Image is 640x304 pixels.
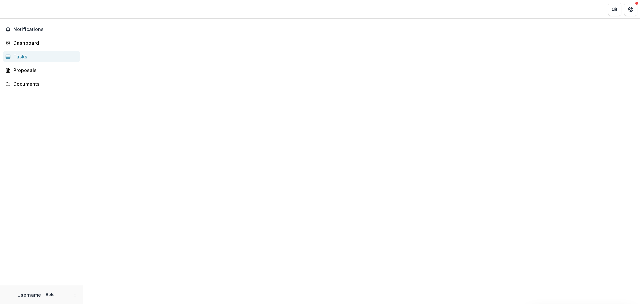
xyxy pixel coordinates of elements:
div: Dashboard [13,39,75,46]
span: Notifications [13,27,78,32]
button: Get Help [624,3,637,16]
div: Documents [13,80,75,87]
a: Dashboard [3,37,80,48]
div: Proposals [13,67,75,74]
div: Tasks [13,53,75,60]
button: Notifications [3,24,80,35]
a: Documents [3,78,80,89]
button: Partners [608,3,621,16]
a: Tasks [3,51,80,62]
a: Proposals [3,65,80,76]
button: More [71,291,79,299]
p: Username [17,291,41,298]
p: Role [44,292,57,298]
